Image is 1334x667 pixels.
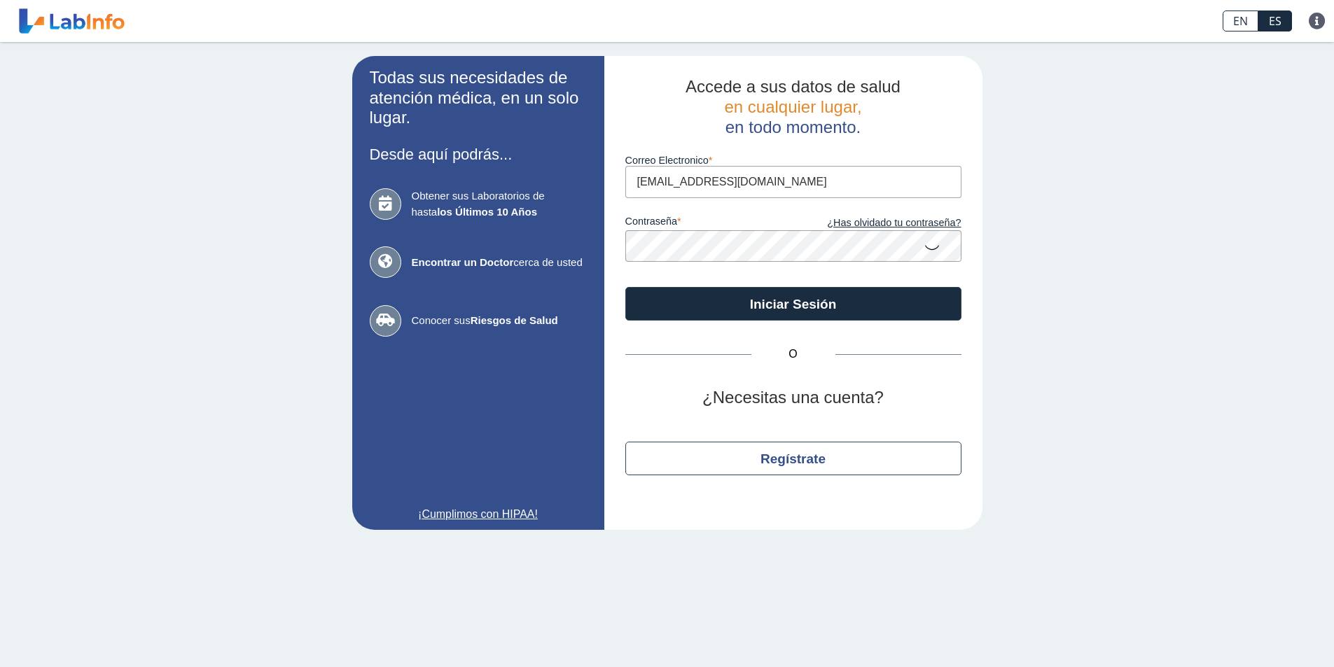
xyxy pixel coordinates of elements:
[625,287,961,321] button: Iniciar Sesión
[686,77,901,96] span: Accede a sus datos de salud
[370,506,587,523] a: ¡Cumplimos con HIPAA!
[724,97,861,116] span: en cualquier lugar,
[625,216,793,231] label: contraseña
[625,442,961,475] button: Regístrate
[412,188,587,220] span: Obtener sus Laboratorios de hasta
[725,118,861,136] span: en todo momento.
[370,68,587,128] h2: Todas sus necesidades de atención médica, en un solo lugar.
[1223,10,1258,31] a: EN
[412,313,587,329] span: Conocer sus
[370,146,587,163] h3: Desde aquí podrás...
[751,346,835,363] span: O
[471,314,558,326] b: Riesgos de Salud
[793,216,961,231] a: ¿Has olvidado tu contraseña?
[1258,10,1292,31] a: ES
[412,256,514,268] b: Encontrar un Doctor
[437,206,537,218] b: los Últimos 10 Años
[625,388,961,408] h2: ¿Necesitas una cuenta?
[625,155,961,166] label: Correo Electronico
[412,255,587,271] span: cerca de usted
